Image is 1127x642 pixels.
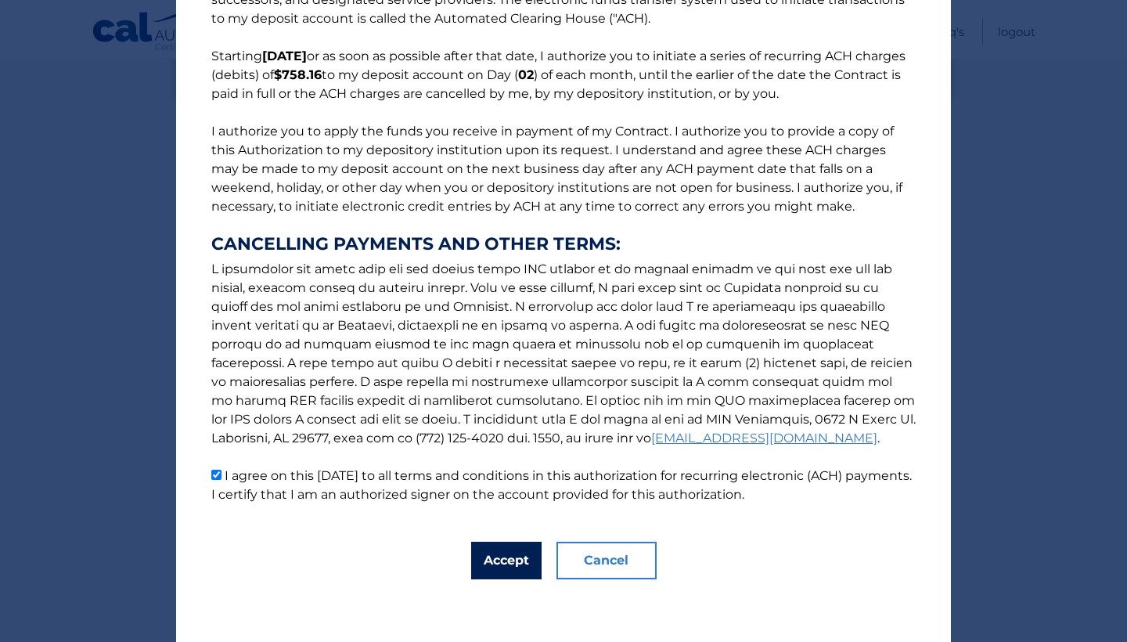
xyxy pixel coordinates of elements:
label: I agree on this [DATE] to all terms and conditions in this authorization for recurring electronic... [211,468,912,502]
b: [DATE] [262,49,307,63]
strong: CANCELLING PAYMENTS AND OTHER TERMS: [211,235,916,254]
b: $758.16 [274,67,322,82]
b: 02 [518,67,534,82]
button: Accept [471,542,542,579]
a: [EMAIL_ADDRESS][DOMAIN_NAME] [651,431,877,445]
button: Cancel [556,542,657,579]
